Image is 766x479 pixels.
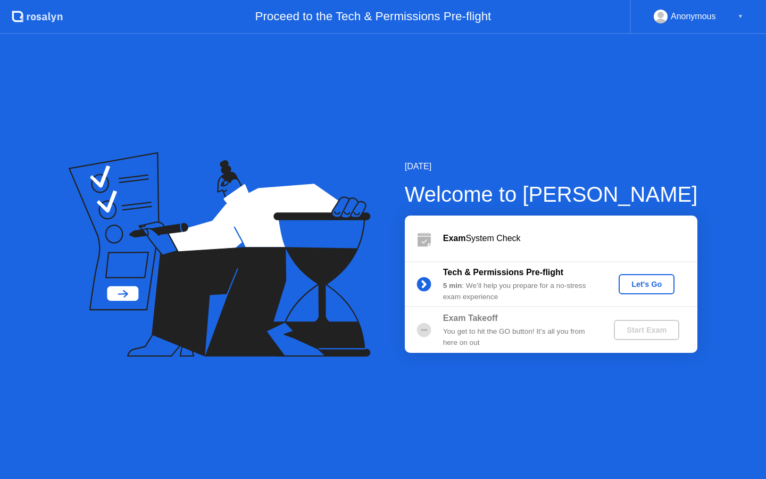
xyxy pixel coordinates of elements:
div: ▼ [738,10,743,23]
b: Tech & Permissions Pre-flight [443,268,563,277]
div: : We’ll help you prepare for a no-stress exam experience [443,280,596,302]
div: Anonymous [671,10,716,23]
b: Exam Takeoff [443,313,498,323]
b: 5 min [443,282,462,290]
div: [DATE] [405,160,698,173]
button: Start Exam [614,320,679,340]
div: System Check [443,232,697,245]
div: Start Exam [618,326,675,334]
button: Let's Go [619,274,675,294]
div: You get to hit the GO button! It’s all you from here on out [443,326,596,348]
div: Let's Go [623,280,670,288]
div: Welcome to [PERSON_NAME] [405,178,698,210]
b: Exam [443,234,466,243]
